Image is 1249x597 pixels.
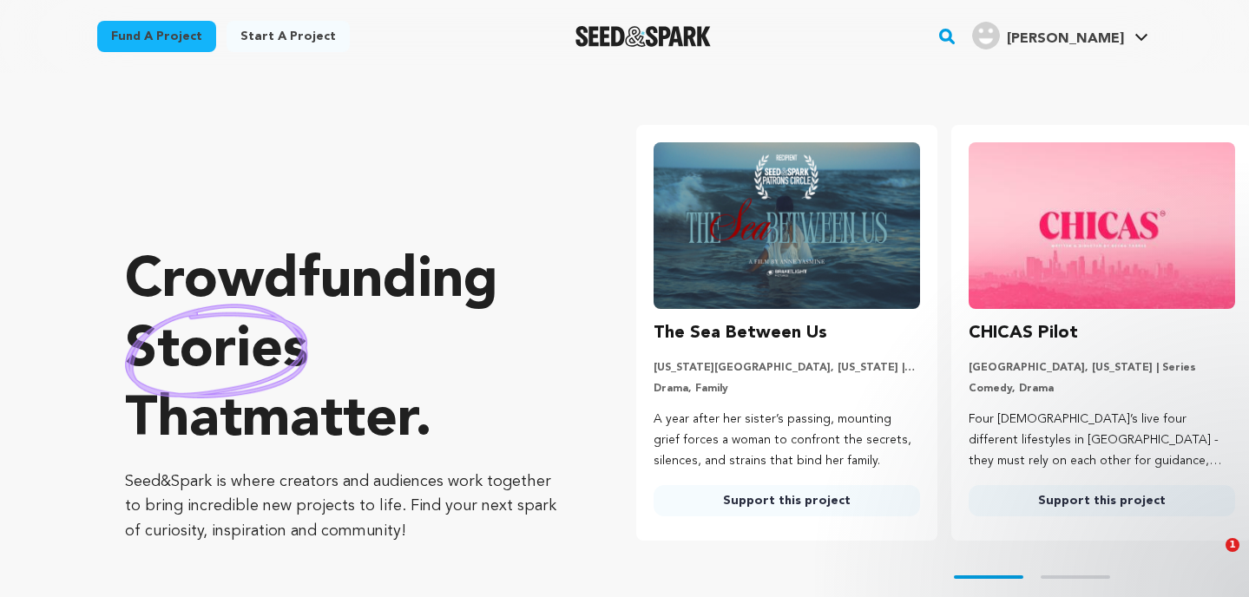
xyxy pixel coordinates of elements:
[969,410,1235,471] p: Four [DEMOGRAPHIC_DATA]’s live four different lifestyles in [GEOGRAPHIC_DATA] - they must rely on...
[654,361,920,375] p: [US_STATE][GEOGRAPHIC_DATA], [US_STATE] | Film Short
[125,304,308,398] img: hand sketched image
[969,18,1152,49] a: Freeman M.'s Profile
[969,361,1235,375] p: [GEOGRAPHIC_DATA], [US_STATE] | Series
[969,382,1235,396] p: Comedy, Drama
[1226,538,1239,552] span: 1
[654,485,920,516] a: Support this project
[242,393,415,449] span: matter
[97,21,216,52] a: Fund a project
[1007,32,1124,46] span: [PERSON_NAME]
[575,26,712,47] a: Seed&Spark Homepage
[575,26,712,47] img: Seed&Spark Logo Dark Mode
[1190,538,1232,580] iframe: Intercom live chat
[227,21,350,52] a: Start a project
[969,319,1078,347] h3: CHICAS Pilot
[969,142,1235,309] img: CHICAS Pilot image
[969,18,1152,55] span: Freeman M.'s Profile
[972,22,1124,49] div: Freeman M.'s Profile
[654,410,920,471] p: A year after her sister’s passing, mounting grief forces a woman to confront the secrets, silence...
[125,469,567,544] p: Seed&Spark is where creators and audiences work together to bring incredible new projects to life...
[125,247,567,456] p: Crowdfunding that .
[654,382,920,396] p: Drama, Family
[654,142,920,309] img: The Sea Between Us image
[972,22,1000,49] img: user.png
[654,319,827,347] h3: The Sea Between Us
